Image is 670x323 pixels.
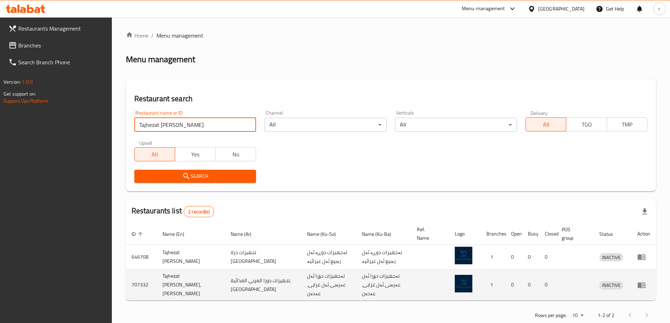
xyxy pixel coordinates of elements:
button: All [525,117,566,131]
span: No [218,149,253,160]
td: Tajhezat [PERSON_NAME], [PERSON_NAME] [157,270,225,301]
img: Tajhezat Dora Alrabee Alghathaaia, Adan [455,275,472,292]
li: / [151,31,154,40]
th: Busy [522,223,539,245]
td: 0 [539,270,556,301]
span: All [529,119,563,130]
span: Restaurants Management [18,24,106,33]
nav: breadcrumb [126,31,656,40]
a: Restaurants Management [3,20,112,37]
div: All [395,118,517,132]
td: 646708 [126,245,157,270]
h2: Restaurants list [132,206,214,217]
div: [GEOGRAPHIC_DATA] [538,5,585,13]
input: Search for restaurant name or ID.. [134,118,256,132]
span: 2 record(s) [184,208,214,215]
span: INACTIVE [599,253,623,261]
button: Search [134,170,256,183]
th: Branches [481,223,505,245]
td: 0 [539,245,556,270]
div: All [264,118,387,132]
span: Get support on: [4,89,36,98]
label: Delivery [530,110,548,115]
p: 1-2 of 2 [598,311,614,320]
span: POS group [562,225,585,242]
th: Open [505,223,522,245]
td: تجهيزات درة [GEOGRAPHIC_DATA] [225,245,301,270]
td: Tajhezat [PERSON_NAME] [157,245,225,270]
th: Action [632,223,656,245]
td: تەجهیزات دوڕە ئەل رەبیع ئەل غیزائیە [356,245,411,270]
button: TMP [607,117,647,131]
div: INACTIVE [599,281,623,290]
div: Menu-management [462,5,505,13]
td: 0 [522,270,539,301]
span: All [138,149,172,160]
th: Closed [539,223,556,245]
td: تەجهیزات دۆرا ئەل عەرەبی ئەل غزایی، عەدەن [301,270,356,301]
a: Home [126,31,148,40]
span: r [658,5,660,13]
span: Menu management [157,31,203,40]
h2: Menu management [126,54,195,65]
div: Rows per page: [569,310,586,321]
table: enhanced table [126,223,656,301]
div: Export file [636,203,653,220]
span: INACTIVE [599,281,623,289]
span: Version: [4,77,21,86]
span: Search [140,172,251,181]
td: 1 [481,245,505,270]
span: 1.0.0 [22,77,33,86]
p: Rows per page: [535,311,567,320]
td: 707332 [126,270,157,301]
span: ID [132,230,145,238]
img: Tajhezat Dora Alrabee Alghathaaia [455,247,472,264]
td: 0 [505,245,522,270]
span: TMP [610,119,645,130]
td: تەجهیزات دۆرا ئەل عەرەبی ئەل غزایی، عەدەن [356,270,411,301]
span: Branches [18,41,106,50]
button: Yes [175,147,216,161]
span: Name (En) [162,230,193,238]
button: TGO [566,117,607,131]
button: No [215,147,256,161]
a: Search Branch Phone [3,54,112,71]
td: 0 [522,245,539,270]
td: 0 [505,270,522,301]
td: تەجهیزات دوڕە ئەل رەبیع ئەل غیزائیە [301,245,356,270]
span: Status [599,230,622,238]
a: Branches [3,37,112,54]
span: Ref. Name [417,225,441,242]
span: TGO [569,119,604,130]
span: Yes [178,149,213,160]
h2: Restaurant search [134,93,647,104]
span: Name (Ar) [231,230,261,238]
td: تجهيزات دورا العربي الغذائية، [GEOGRAPHIC_DATA] [225,270,301,301]
th: Logo [449,223,481,245]
span: Name (Ku-So) [307,230,345,238]
div: Total records count [184,206,214,217]
button: All [134,147,175,161]
td: 1 [481,270,505,301]
span: Search Branch Phone [18,58,106,66]
a: Support.OpsPlatform [4,96,48,105]
span: Name (Ku-Ba) [362,230,400,238]
label: Upsell [139,140,152,145]
div: Menu [637,253,650,261]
